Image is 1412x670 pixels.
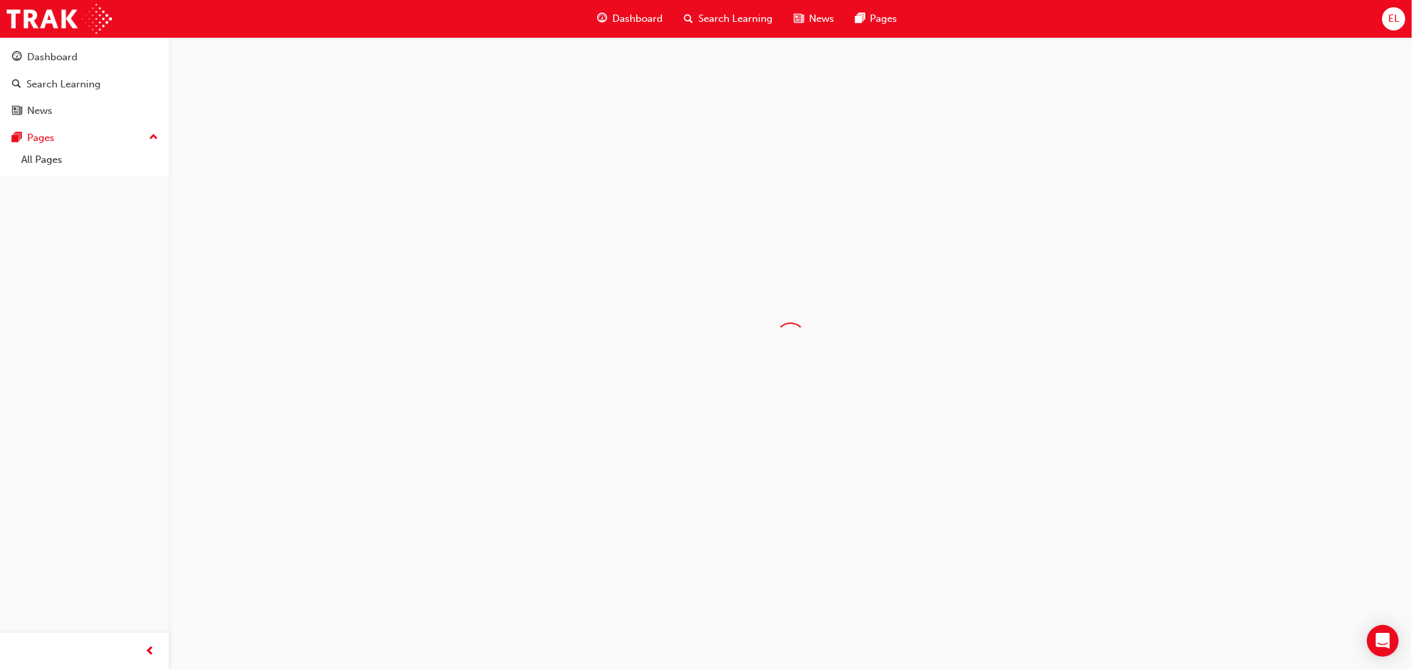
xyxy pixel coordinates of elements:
span: EL [1388,11,1399,26]
span: news-icon [12,105,22,117]
a: news-iconNews [783,5,845,32]
img: Trak [7,4,112,34]
span: up-icon [149,129,158,146]
div: Search Learning [26,77,101,92]
a: search-iconSearch Learning [673,5,783,32]
span: guage-icon [12,52,22,64]
span: pages-icon [12,132,22,144]
div: Dashboard [27,50,77,65]
a: All Pages [16,150,164,170]
span: News [809,11,834,26]
span: Search Learning [698,11,773,26]
span: prev-icon [146,644,156,660]
span: Dashboard [612,11,663,26]
div: Pages [27,130,54,146]
button: Pages [5,126,164,150]
a: Search Learning [5,72,164,97]
span: pages-icon [855,11,865,27]
a: News [5,99,164,123]
a: guage-iconDashboard [587,5,673,32]
div: News [27,103,52,119]
span: guage-icon [597,11,607,27]
button: DashboardSearch LearningNews [5,42,164,126]
span: Pages [871,11,898,26]
span: news-icon [794,11,804,27]
button: EL [1382,7,1405,30]
span: search-icon [12,79,21,91]
a: Dashboard [5,45,164,70]
div: Open Intercom Messenger [1367,625,1399,657]
a: pages-iconPages [845,5,908,32]
span: search-icon [684,11,693,27]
